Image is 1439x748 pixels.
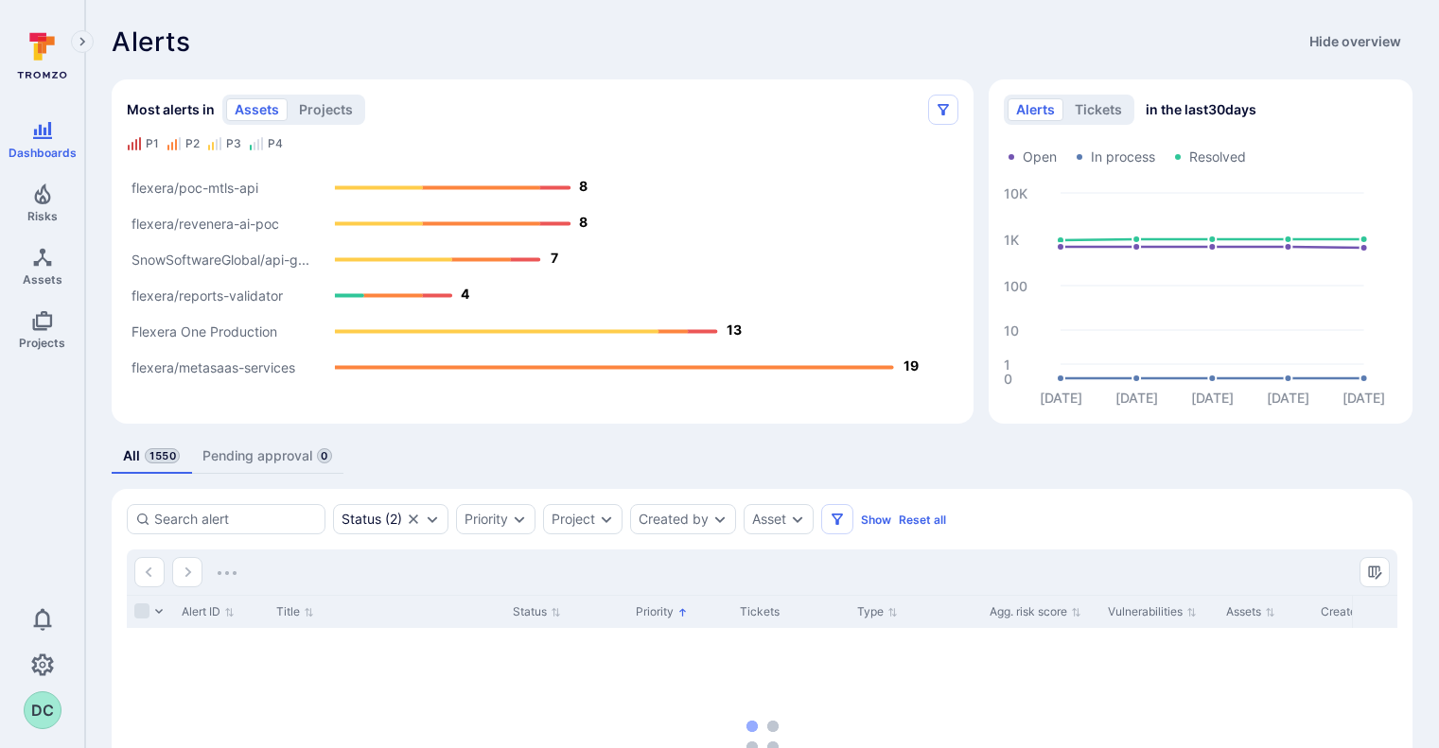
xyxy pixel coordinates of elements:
div: Most alerts [112,79,974,424]
text: 4 [462,287,470,303]
button: Expand dropdown [425,512,440,527]
div: Tickets [740,603,842,620]
text: 7 [551,251,558,267]
button: Go to the previous page [134,557,165,587]
text: [DATE] [1267,390,1309,406]
button: Sort by Vulnerabilities [1108,604,1197,619]
button: Project [552,512,595,527]
span: Dashboards [9,146,77,160]
text: 0 [1004,370,1012,386]
button: Sort by Alert ID [182,604,235,619]
button: Created by [639,512,709,527]
text: flexera/metasaas-services [132,360,295,376]
text: 100 [1004,277,1027,293]
button: Go to the next page [172,557,202,587]
button: Expand dropdown [790,512,805,527]
text: 1 [1004,356,1010,372]
text: SnowSoftwareGlobal/api-g... [132,252,309,270]
text: [DATE] [1115,390,1158,406]
div: alerts tabs [112,439,1413,474]
div: Dan Cundy [24,691,61,729]
button: Expand dropdown [599,512,614,527]
span: in the last 30 days [1146,100,1256,119]
button: Manage columns [1360,557,1390,587]
button: Sort by Type [857,604,898,619]
text: 1K [1004,231,1019,247]
button: Expand dropdown [712,512,728,527]
div: open, in process [333,504,448,534]
i: Expand navigation menu [76,34,89,50]
span: 1550 [145,448,180,463]
div: P4 [268,136,283,151]
button: Clear selection [406,512,421,527]
text: 8 [580,179,588,195]
span: Projects [19,336,65,350]
button: Filters [821,504,853,534]
div: P3 [226,136,241,151]
button: Sort by Title [276,604,314,619]
div: P1 [146,136,159,151]
button: Sort by Priority [636,604,688,619]
div: ( 2 ) [342,512,402,527]
svg: Alerts Bar [127,159,958,395]
button: tickets [1066,98,1131,121]
text: flexera/poc-mtls-api [132,181,258,197]
button: Sort by Status [513,604,561,619]
button: projects [290,98,361,121]
button: DC [24,691,61,729]
button: Asset [752,512,786,527]
span: Resolved [1189,148,1246,166]
button: Priority [465,512,508,527]
button: Hide overview [1298,26,1413,57]
span: Assets [23,272,62,287]
button: alerts [1008,98,1063,121]
text: 13 [727,322,742,339]
span: Most alerts in [127,100,215,119]
text: [DATE] [1040,390,1082,406]
text: 10 [1004,322,1019,338]
button: Sort by Assets [1226,604,1275,619]
div: P2 [185,136,200,151]
input: Search alert [154,510,317,529]
button: Status(2) [342,512,402,527]
span: Open [1023,148,1057,166]
span: 0 [317,448,332,463]
text: 19 [904,358,919,374]
button: Sort by Agg. risk score [990,604,1081,619]
text: 8 [580,215,588,231]
text: [DATE] [1342,390,1385,406]
div: Status [342,512,381,527]
text: [DATE] [1191,390,1234,406]
text: 10K [1004,184,1027,200]
span: Select all rows [134,603,149,618]
h1: Alerts [112,26,191,57]
text: Flexera One Production [132,324,277,340]
button: Expand navigation menu [71,30,94,53]
span: In process [1091,148,1155,166]
button: Show [861,513,891,527]
button: Reset all [899,513,946,527]
div: Alerts/Tickets trend [989,79,1413,424]
img: Loading... [218,571,237,575]
button: Expand dropdown [512,512,527,527]
text: flexera/reports-validator [132,288,283,304]
button: assets [226,98,288,121]
text: flexera/revenera-ai-poc [132,217,279,233]
span: Risks [27,209,58,223]
p: Sorted by: Higher priority first [677,602,688,622]
a: All [112,439,191,474]
a: Pending approval [191,439,343,474]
